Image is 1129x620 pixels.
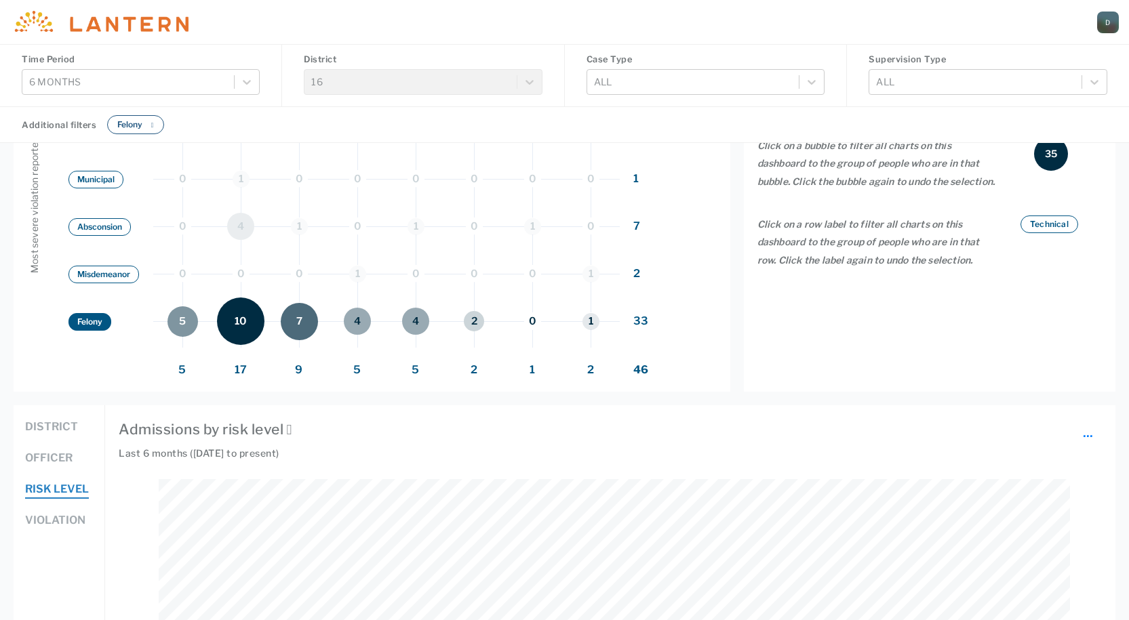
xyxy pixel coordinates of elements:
[227,213,254,240] button: 4
[113,118,146,131] button: Felony
[1074,419,1102,445] button: ...
[174,218,191,235] button: 0
[582,218,599,235] button: 0
[524,313,541,330] button: 0
[291,266,308,283] button: 0
[445,362,503,378] span: 2
[387,362,445,378] span: 5
[582,266,599,283] button: 1
[633,267,640,280] span: 2
[587,53,825,66] h4: Case Type
[119,446,1102,474] h6: Last 6 months ([DATE] to present)
[869,53,1107,66] h4: Supervision Type
[561,362,620,378] span: 2
[22,120,96,130] h4: Additional filters
[402,308,429,335] button: 4
[408,218,424,235] button: 1
[22,53,260,66] h4: Time Period
[1034,137,1068,171] div: 35
[233,266,250,283] button: 0
[153,362,212,378] span: 5
[174,266,191,283] button: 0
[25,450,73,468] button: Officer
[25,512,85,530] button: Violation
[408,171,424,188] button: 0
[270,362,328,378] span: 9
[304,53,542,66] h4: District
[524,266,541,283] button: 0
[328,362,387,378] span: 5
[349,171,366,188] button: 0
[466,266,483,283] button: 0
[212,362,270,378] span: 17
[349,218,366,235] button: 0
[524,218,541,235] button: 1
[582,171,599,188] button: 0
[466,171,483,188] button: 0
[349,266,366,283] button: 1
[119,419,1102,440] h4: Admissions by risk level
[582,313,599,330] button: 1
[291,218,308,235] button: 1
[68,218,131,236] button: Absconsion
[1083,423,1093,440] span: ...
[25,419,78,436] button: District
[408,266,424,283] button: 0
[68,171,123,188] button: Municipal
[633,363,648,376] span: 46
[466,218,483,235] button: 0
[11,11,189,33] img: Lantern
[344,308,371,335] button: 4
[1021,215,1078,233] div: Technical
[68,266,139,283] button: Misdemeanor
[27,33,41,378] div: Most severe violation reported
[1097,12,1119,33] a: D
[217,297,264,345] button: 10
[503,362,561,378] span: 1
[633,314,648,327] span: 33
[757,137,997,191] p: Click on a bubble to filter all charts on this dashboard to the group of people who are in that b...
[291,171,308,188] button: 0
[281,303,318,340] button: 7
[524,171,541,188] button: 0
[167,306,198,337] button: 5
[464,311,484,331] button: 2
[68,313,111,331] button: Felony
[174,171,191,188] button: 0
[633,220,640,232] span: 7
[25,481,89,499] button: Risk level
[233,171,250,188] button: 1
[757,215,997,270] p: Click on a row label to filter all charts on this dashboard to the group of people who are in tha...
[633,172,639,185] span: 1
